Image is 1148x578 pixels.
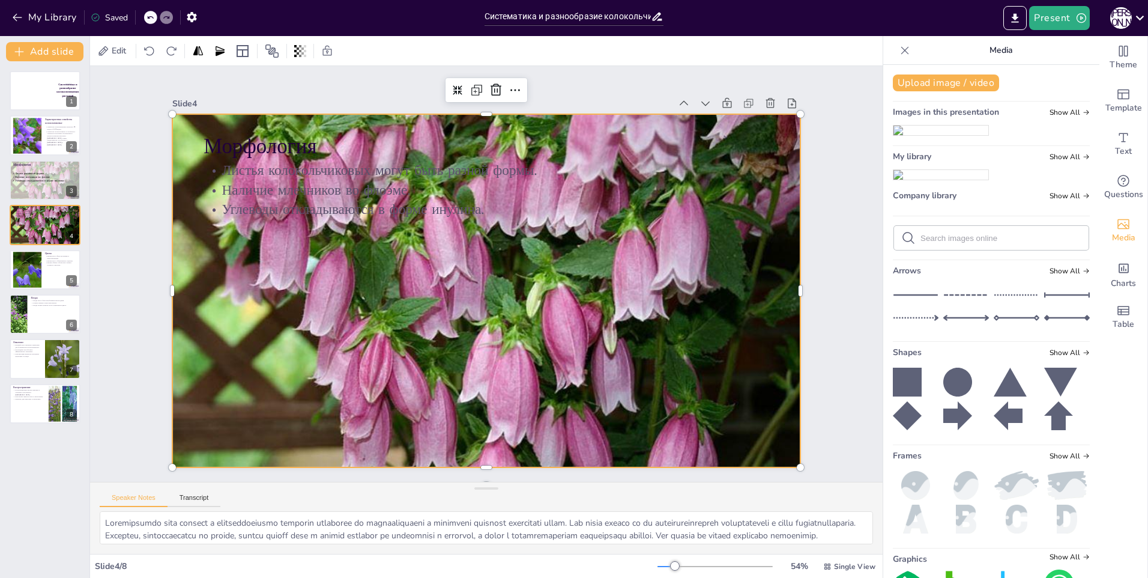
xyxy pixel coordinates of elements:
div: Change the overall theme [1099,36,1147,79]
div: Saved [91,12,128,23]
p: Морфология [13,162,77,167]
p: Листья колокольчиковых могут быть разной формы. [13,210,77,213]
img: b.png [943,505,989,534]
span: Frames [893,450,922,461]
span: Show all [1050,348,1090,357]
span: Листья различной формы [15,171,44,175]
span: Table [1113,318,1134,331]
span: Graphics [893,553,927,565]
p: Протандрия способствует эффективному опылению. [13,348,41,353]
div: Layout [233,41,252,61]
p: Семейство распространено в основном в Северном полушарии. Исключения в распространении включают [... [45,130,77,145]
p: Распространение [13,386,45,389]
span: Show all [1050,108,1090,117]
img: d.png [1044,505,1090,534]
input: Search images online [920,234,1081,243]
p: Цветки обычно обоеполые и имеют сложную структуру. [45,261,77,266]
button: Add slide [6,42,83,61]
div: 8 [66,409,77,420]
div: 3 [66,186,77,196]
div: Add ready made slides [1099,79,1147,123]
img: oval.png [943,471,989,500]
img: ball.png [893,471,938,500]
span: Show all [1050,452,1090,460]
div: Add text boxes [1099,123,1147,166]
span: Images in this presentation [893,106,999,118]
span: Углеводы откладываются в форме инулина [15,179,64,183]
span: My library [893,151,931,162]
span: Theme [1110,58,1137,71]
span: Template [1105,102,1142,115]
button: Export to PowerPoint [1003,6,1027,30]
span: Charts [1111,277,1136,290]
p: Цветки могут образовывать соцветия. [45,260,77,262]
div: 6 [10,294,80,334]
span: Show all [1050,153,1090,161]
div: Get real-time input from your audience [1099,166,1147,209]
input: Insert title [485,8,651,25]
div: 2 [10,115,80,155]
p: Морфология [13,207,77,210]
span: Edit [109,45,128,56]
p: Углеводы откладываются в форме инулина. [13,214,77,217]
p: Плоды могут быть коробочками или ягодами. [31,300,77,302]
div: 5 [66,275,77,286]
p: Семена мелкие и многочисленные. [31,302,77,304]
div: Add charts and graphs [1099,252,1147,296]
img: ca98173f-f4f9-4f02-98ee-73ddc530b415.webp [893,126,988,135]
p: Плоды [31,296,77,300]
span: Questions [1104,188,1143,201]
div: 5 [10,250,80,290]
img: a.png [893,505,938,534]
p: Опылителями являются различные насекомые и птицы. [13,353,41,357]
button: Speaker Notes [100,494,168,507]
div: 4 [66,231,77,242]
p: Они играют важную роль в экосистемах. [13,395,45,398]
p: Опыление [13,341,41,345]
span: Media [1112,231,1135,245]
img: ca98173f-f4f9-4f02-98ee-73ddc530b415.webp [893,170,988,180]
span: Наличие млечников во флоэме [15,175,50,178]
div: 8 [10,384,80,424]
span: Company library [893,190,956,201]
div: 1 [66,96,77,107]
p: Цветы [45,252,77,255]
div: 7 [66,365,77,376]
span: Single View [834,562,875,571]
button: My Library [9,8,82,27]
div: 3 [10,160,80,200]
p: Семейство колокольчиковые включает 89 родов и 2 478 видов. [45,126,77,130]
span: Show all [1050,553,1090,561]
button: Present [1029,6,1089,30]
img: paint2.png [994,471,1039,500]
button: Transcript [168,494,221,507]
div: А [PERSON_NAME] [1110,7,1132,29]
div: Add images, graphics, shapes or video [1099,209,1147,252]
p: Наличие млечников во флоэме. [13,213,77,215]
div: Slide 4 / 8 [95,561,657,572]
p: Цветки могут быть крупными и разнообразными. [45,255,77,259]
span: Position [265,44,279,58]
div: 6 [66,320,77,330]
img: paint.png [1044,471,1090,500]
span: Show all [1050,267,1090,275]
div: 2 [66,141,77,152]
div: 7 [10,339,80,379]
textarea: Loremipsumdo sita consect a elitseddoeiusmo temporin utlaboree do magnaaliquaeni a minimveni quis... [100,511,873,544]
span: Arrows [893,265,921,276]
p: Перекрёстное опыление характерно для большинства колокольчиковых. [13,344,41,348]
div: 4 [10,205,80,245]
p: Колокольчиковые распространены в Северном полушарии и [GEOGRAPHIC_DATA]. [13,389,45,395]
span: Shapes [893,347,922,358]
div: 1 [10,71,80,111]
span: Text [1115,145,1132,158]
img: c.png [994,505,1039,534]
span: Систематика и разнообразие колокольчиковых растений [56,82,79,97]
p: Значение для животных и насекомых. [13,398,45,400]
p: Плоды играют важную роль в жизненном цикле. [31,304,77,306]
div: 54 % [785,561,814,572]
p: Media [914,36,1087,65]
p: Характеристика семейства колокольчиковые [45,118,77,124]
span: Show all [1050,192,1090,200]
button: А [PERSON_NAME] [1110,6,1132,30]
